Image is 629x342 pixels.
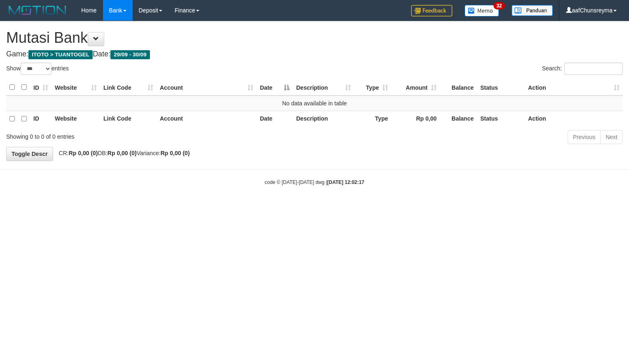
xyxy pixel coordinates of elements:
[161,150,190,156] strong: Rp 0,00 (0)
[440,79,477,95] th: Balance
[110,50,150,59] span: 29/09 - 30/09
[6,95,623,111] td: No data available in table
[542,63,623,75] label: Search:
[411,5,452,16] img: Feedback.jpg
[6,4,69,16] img: MOTION_logo.png
[391,79,440,95] th: Amount: activate to sort column ascending
[564,63,623,75] input: Search:
[327,179,364,185] strong: [DATE] 12:02:17
[6,63,69,75] label: Show entries
[391,111,440,127] th: Rp 0,00
[51,111,100,127] th: Website
[30,79,51,95] th: ID: activate to sort column ascending
[568,130,601,144] a: Previous
[51,79,100,95] th: Website: activate to sort column ascending
[525,111,623,127] th: Action
[265,179,365,185] small: code © [DATE]-[DATE] dwg |
[55,150,190,156] span: CR: DB: Variance:
[293,111,354,127] th: Description
[69,150,98,156] strong: Rp 0,00 (0)
[512,5,553,16] img: panduan.png
[493,2,505,9] span: 32
[100,111,157,127] th: Link Code
[354,79,391,95] th: Type: activate to sort column ascending
[28,50,93,59] span: ITOTO > TUANTOGEL
[157,79,257,95] th: Account: activate to sort column ascending
[257,79,293,95] th: Date: activate to sort column descending
[600,130,623,144] a: Next
[108,150,137,156] strong: Rp 0,00 (0)
[257,111,293,127] th: Date
[6,50,623,58] h4: Game: Date:
[21,63,51,75] select: Showentries
[6,147,53,161] a: Toggle Descr
[30,111,51,127] th: ID
[157,111,257,127] th: Account
[477,79,525,95] th: Status
[6,129,256,141] div: Showing 0 to 0 of 0 entries
[440,111,477,127] th: Balance
[354,111,391,127] th: Type
[100,79,157,95] th: Link Code: activate to sort column ascending
[293,79,354,95] th: Description: activate to sort column ascending
[525,79,623,95] th: Action: activate to sort column ascending
[477,111,525,127] th: Status
[6,30,623,46] h1: Mutasi Bank
[465,5,499,16] img: Button%20Memo.svg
